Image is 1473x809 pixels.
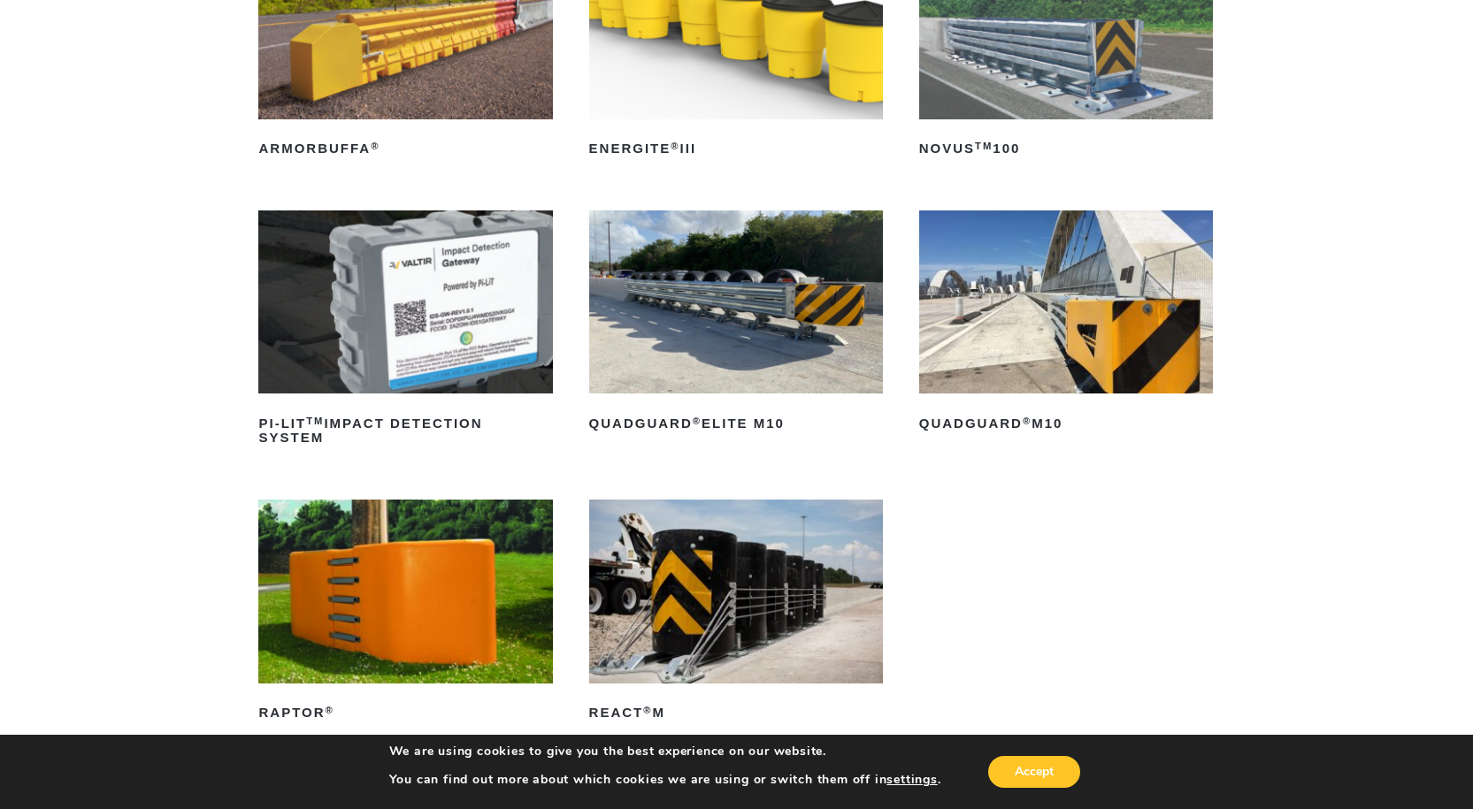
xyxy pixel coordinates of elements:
[258,135,552,164] h2: ArmorBuffa
[671,141,679,151] sup: ®
[1023,416,1032,426] sup: ®
[258,500,552,727] a: RAPTOR®
[693,416,702,426] sup: ®
[589,135,883,164] h2: ENERGITE III
[919,210,1213,438] a: QuadGuard®M10
[988,756,1080,788] button: Accept
[886,772,937,788] button: settings
[371,141,380,151] sup: ®
[919,135,1213,164] h2: NOVUS 100
[326,705,334,715] sup: ®
[258,699,552,728] h2: RAPTOR
[589,409,883,438] h2: QuadGuard Elite M10
[919,409,1213,438] h2: QuadGuard M10
[258,409,552,452] h2: PI-LIT Impact Detection System
[589,210,883,438] a: QuadGuard®Elite M10
[389,772,941,788] p: You can find out more about which cookies we are using or switch them off in .
[589,500,883,727] a: REACT®M
[258,210,552,453] a: PI-LITTMImpact Detection System
[975,141,993,151] sup: TM
[306,416,324,426] sup: TM
[589,699,883,728] h2: REACT M
[643,705,652,715] sup: ®
[389,744,941,759] p: We are using cookies to give you the best experience on our website.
